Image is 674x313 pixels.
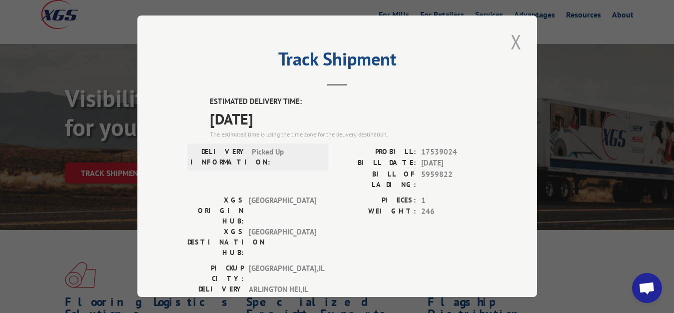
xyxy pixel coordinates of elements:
[210,107,487,130] span: [DATE]
[337,195,416,206] label: PIECES:
[421,157,487,169] span: [DATE]
[632,273,662,303] a: Open chat
[421,146,487,158] span: 17539024
[210,96,487,107] label: ESTIMATED DELIVERY TIME:
[187,195,244,226] label: XGS ORIGIN HUB:
[337,157,416,169] label: BILL DATE:
[187,52,487,71] h2: Track Shipment
[187,226,244,258] label: XGS DESTINATION HUB:
[252,146,319,167] span: Picked Up
[249,284,316,305] span: ARLINGTON HEI , IL
[508,28,525,55] button: Close modal
[337,206,416,217] label: WEIGHT:
[337,169,416,190] label: BILL OF LADING:
[249,195,316,226] span: [GEOGRAPHIC_DATA]
[190,146,247,167] label: DELIVERY INFORMATION:
[210,130,487,139] div: The estimated time is using the time zone for the delivery destination.
[249,263,316,284] span: [GEOGRAPHIC_DATA] , IL
[249,226,316,258] span: [GEOGRAPHIC_DATA]
[187,263,244,284] label: PICKUP CITY:
[421,195,487,206] span: 1
[187,284,244,305] label: DELIVERY CITY:
[421,206,487,217] span: 246
[337,146,416,158] label: PROBILL:
[421,169,487,190] span: 5959822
